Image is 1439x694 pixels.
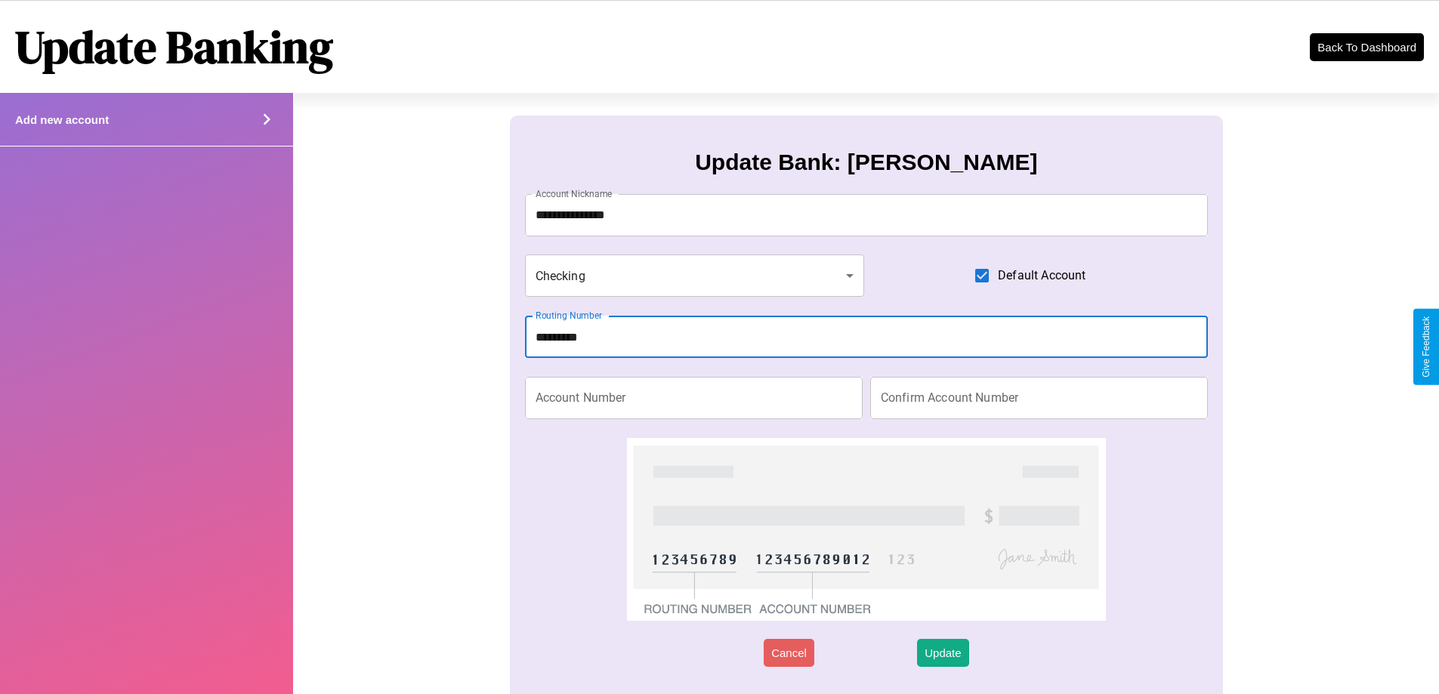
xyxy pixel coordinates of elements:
h3: Update Bank: [PERSON_NAME] [695,150,1037,175]
button: Cancel [764,639,814,667]
button: Update [917,639,968,667]
div: Give Feedback [1421,316,1431,378]
img: check [627,438,1105,621]
label: Routing Number [536,309,602,322]
h4: Add new account [15,113,109,126]
h1: Update Banking [15,16,333,78]
label: Account Nickname [536,187,613,200]
div: Checking [525,254,865,297]
button: Back To Dashboard [1310,33,1424,61]
span: Default Account [998,267,1085,285]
